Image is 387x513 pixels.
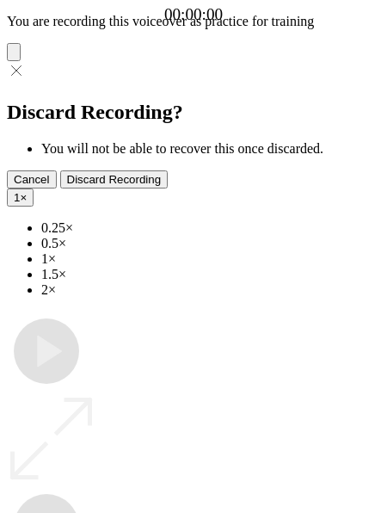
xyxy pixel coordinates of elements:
a: 00:00:00 [164,5,223,24]
button: Cancel [7,170,57,189]
span: 1 [14,191,20,204]
li: 2× [41,282,380,298]
h2: Discard Recording? [7,101,380,124]
button: 1× [7,189,34,207]
li: 1× [41,251,380,267]
li: 0.25× [41,220,380,236]
li: 1.5× [41,267,380,282]
li: 0.5× [41,236,380,251]
button: Discard Recording [60,170,169,189]
p: You are recording this voiceover as practice for training [7,14,380,29]
li: You will not be able to recover this once discarded. [41,141,380,157]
